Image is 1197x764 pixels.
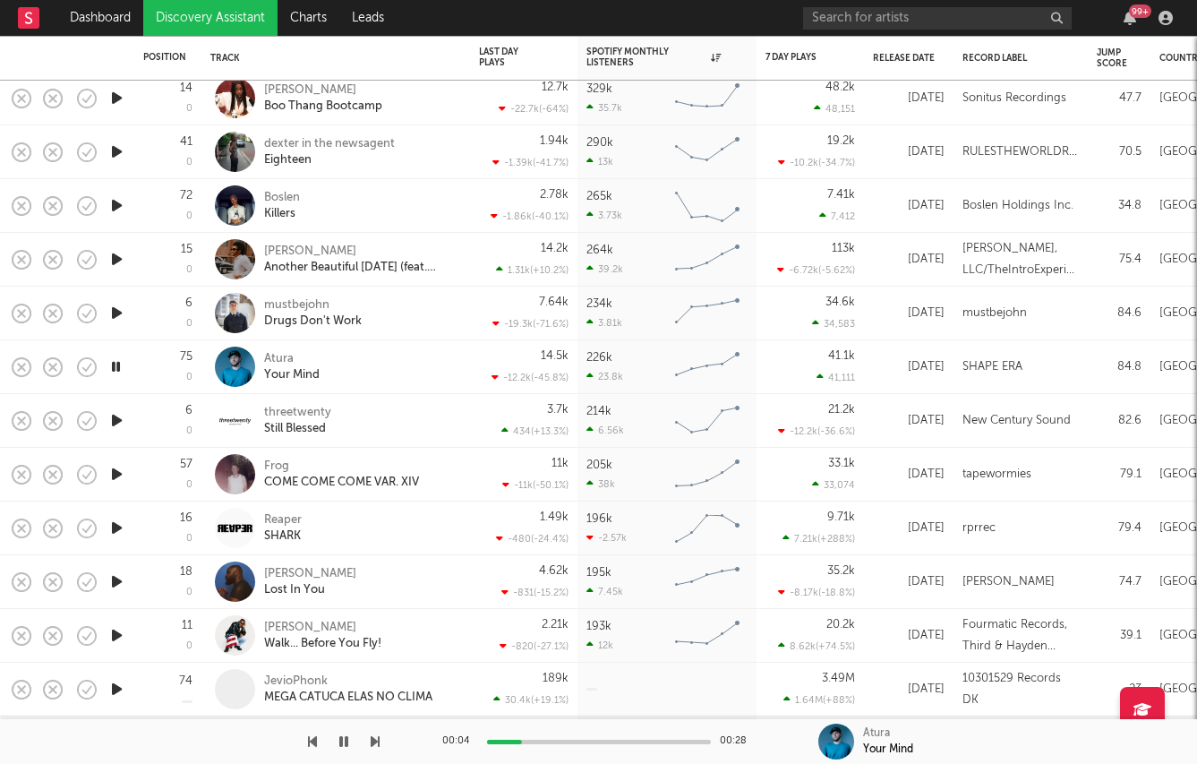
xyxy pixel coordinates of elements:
[667,237,748,282] svg: Chart title
[500,640,569,652] div: -820 ( -27.1 % )
[180,351,192,363] div: 75
[586,137,613,149] div: 290k
[667,130,748,175] svg: Chart title
[828,404,855,416] div: 21.2k
[720,731,756,752] div: 00:28
[828,350,855,362] div: 41.1k
[1097,88,1141,109] div: 47.7
[501,425,569,437] div: 434 ( +13.3 % )
[962,464,1031,485] div: tapewormies
[143,52,186,63] div: Position
[1097,679,1141,700] div: 23
[873,679,945,700] div: [DATE]
[586,406,611,417] div: 214k
[264,566,356,598] a: [PERSON_NAME]Lost In You
[873,249,945,270] div: [DATE]
[586,586,623,597] div: 7.45k
[540,511,569,523] div: 1.49k
[962,668,1079,711] div: 10301529 Records DK
[667,506,748,551] svg: Chart title
[586,352,612,364] div: 226k
[825,82,855,93] div: 48.2k
[492,157,569,168] div: -1.39k ( -41.7 % )
[181,244,192,255] div: 15
[479,47,542,68] div: Last Day Plays
[586,621,611,632] div: 193k
[783,694,855,706] div: 1.64M ( +88 % )
[586,640,613,651] div: 12k
[264,512,302,528] div: Reaper
[179,675,192,687] div: 74
[492,372,569,383] div: -12.2k ( -45.8 % )
[264,620,381,652] a: [PERSON_NAME]Walk... Before You Fly!
[264,582,356,598] div: Lost In You
[827,189,855,201] div: 7.41k
[264,405,331,421] div: threetwenty
[586,298,612,310] div: 234k
[778,425,855,437] div: -12.2k ( -36.6 % )
[264,351,320,367] div: Atura
[543,673,569,684] div: 189k
[962,238,1079,281] div: [PERSON_NAME], LLC/TheIntroExperience, LLC
[186,104,192,114] div: 0
[962,88,1066,109] div: Sonitus Recordings
[180,82,192,94] div: 14
[1097,464,1141,485] div: 79.1
[825,296,855,308] div: 34.6k
[873,303,945,324] div: [DATE]
[264,475,419,491] div: COME COME COME VAR. XIV
[264,674,432,706] a: JevioPhonkMEGA CATUCA ELAS NO CLIMA
[186,373,192,382] div: 0
[873,356,945,378] div: [DATE]
[667,560,748,605] svg: Chart title
[180,459,192,470] div: 57
[182,620,192,631] div: 11
[492,318,569,330] div: -19.3k ( -71.6 % )
[873,571,945,593] div: [DATE]
[803,7,1072,30] input: Search for artists
[180,190,192,202] div: 72
[1097,571,1141,593] div: 74.7
[186,588,192,597] div: 0
[962,53,1070,64] div: Record Label
[873,464,945,485] div: [DATE]
[863,725,890,742] div: Atura
[210,53,452,64] div: Track
[501,587,569,598] div: -831 ( -15.2 % )
[541,350,569,362] div: 14.5k
[264,636,381,652] div: Walk... Before You Fly!
[667,184,748,228] svg: Chart title
[186,480,192,490] div: 0
[264,136,395,152] div: dexter in the newsagent
[496,264,569,276] div: 1.31k ( +10.2 % )
[1129,4,1151,18] div: 99 +
[264,367,320,383] div: Your Mind
[826,619,855,631] div: 20.2k
[586,245,613,256] div: 264k
[264,351,320,383] a: AturaYour Mind
[782,533,855,545] div: 7.21k ( +288 % )
[586,47,721,68] div: Spotify Monthly Listeners
[1097,410,1141,432] div: 82.6
[873,625,945,647] div: [DATE]
[496,533,569,545] div: -480 ( -24.4 % )
[264,136,395,168] a: dexter in the newsagentEighteen
[586,191,612,202] div: 265k
[586,567,611,579] div: 195k
[264,459,419,475] div: Frog
[778,587,855,598] div: -8.17k ( -18.8 % )
[822,673,855,684] div: 3.49M
[778,640,855,652] div: 8.62k ( +74.5 % )
[264,82,382,115] a: [PERSON_NAME]Boo Thang Bootcamp
[667,291,748,336] svg: Chart title
[186,211,192,221] div: 0
[667,452,748,497] svg: Chart title
[264,297,362,313] div: mustbejohn
[778,157,855,168] div: -10.2k ( -34.7 % )
[541,243,569,254] div: 14.2k
[873,410,945,432] div: [DATE]
[586,210,622,221] div: 3.73k
[962,356,1022,378] div: SHAPE ERA
[264,244,457,260] div: [PERSON_NAME]
[539,296,569,308] div: 7.64k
